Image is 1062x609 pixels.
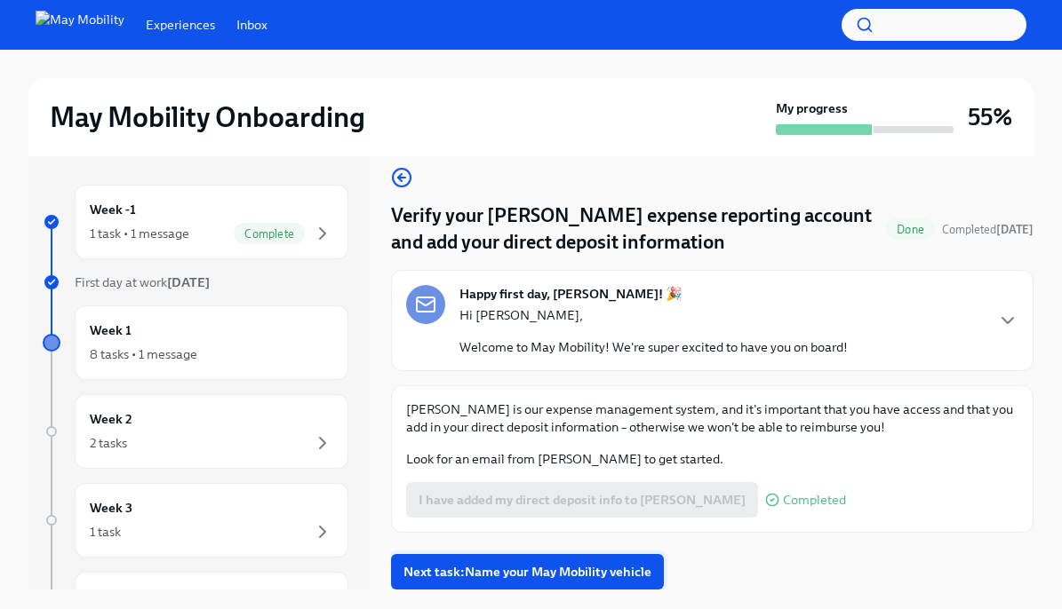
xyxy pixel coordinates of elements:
strong: Happy first day, [PERSON_NAME]! 🎉 [459,285,683,303]
span: Next task : Name your May Mobility vehicle [403,563,651,581]
h4: Verify your [PERSON_NAME] expense reporting account and add your direct deposit information [391,202,879,256]
span: Done [886,223,935,236]
p: Hi [PERSON_NAME], [459,306,848,324]
h6: Week -1 [90,200,136,219]
span: First day at work [75,274,210,290]
div: 2 tasks [90,434,127,452]
a: Week 22 tasks [43,394,348,469]
strong: My progress [776,99,848,117]
div: 8 tasks • 1 message [90,345,197,363]
h3: 55% [968,101,1012,133]
span: Completed [942,223,1034,236]
h2: May Mobility Onboarding [50,99,365,135]
p: Welcome to May Mobility! We're super excited to have you on board! [459,338,848,356]
p: [PERSON_NAME] is our expense management system, and it's important that you have access and that ... [406,400,1018,436]
img: May Mobility [36,11,124,39]
strong: [DATE] [167,274,210,290]
button: Next task:Name your May Mobility vehicle [391,554,664,589]
div: 1 task • 1 message [90,225,189,242]
a: Inbox [236,16,267,34]
a: Week 31 task [43,483,348,558]
h6: Week 3 [90,498,132,518]
h6: Week 2 [90,409,132,429]
span: Complete [234,227,305,241]
a: Week 18 tasks • 1 message [43,305,348,380]
strong: [DATE] [996,223,1034,236]
span: October 10th, 2025 09:11 [942,221,1034,238]
a: Week -11 task • 1 messageComplete [43,185,348,259]
p: Look for an email from [PERSON_NAME] to get started. [406,450,1018,468]
div: 1 task [90,523,121,541]
h6: Week 4 [90,587,133,606]
a: Experiences [146,16,215,34]
h6: Week 1 [90,320,132,340]
span: Completed [783,494,846,507]
a: First day at work[DATE] [43,273,348,291]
